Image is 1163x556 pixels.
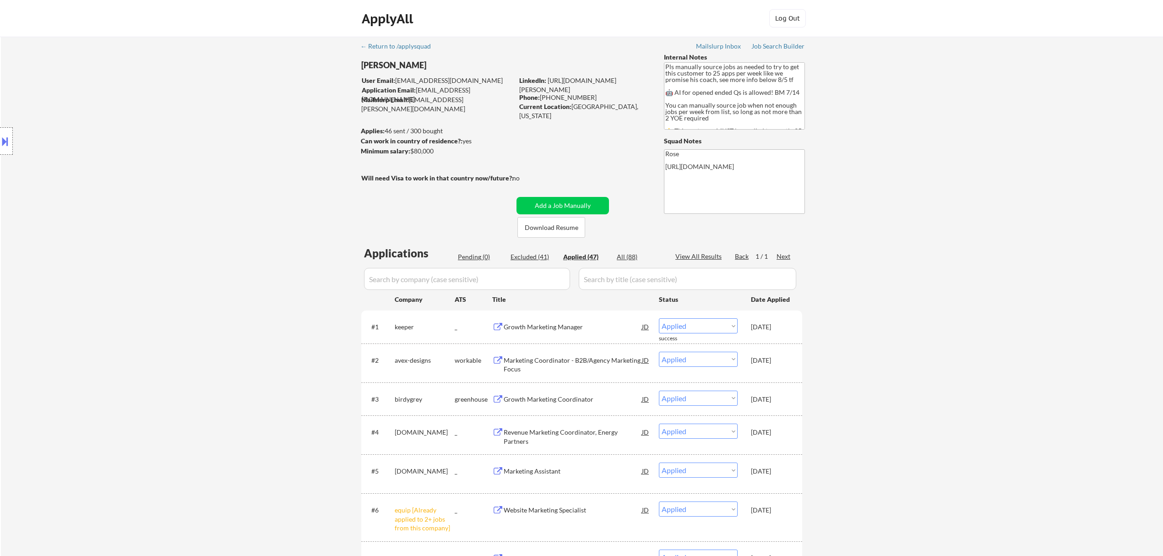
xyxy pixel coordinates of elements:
div: JD [641,501,650,518]
div: JD [641,391,650,407]
div: yes [361,136,511,146]
div: [DATE] [751,322,791,332]
div: _ [455,467,492,476]
div: _ [455,428,492,437]
div: JD [641,318,650,335]
div: Applied (47) [563,252,609,262]
div: [DATE] [751,467,791,476]
div: Marketing Coordinator - B2B/Agency Marketing Focus [504,356,642,374]
div: Website Marketing Specialist [504,506,642,515]
div: Growth Marketing Manager [504,322,642,332]
a: Mailslurp Inbox [696,43,742,52]
div: [DATE] [751,506,791,515]
strong: Will need Visa to work in that country now/future?: [361,174,514,182]
div: [PERSON_NAME] [361,60,549,71]
div: 46 sent / 300 bought [361,126,513,136]
div: #6 [371,506,387,515]
strong: User Email: [362,76,395,84]
div: [DATE] [751,395,791,404]
div: View All Results [675,252,724,261]
div: [EMAIL_ADDRESS][DOMAIN_NAME] [362,86,513,104]
div: #4 [371,428,387,437]
div: Internal Notes [664,53,805,62]
div: Status [659,291,738,307]
div: ← Return to /applysquad [360,43,440,49]
a: Job Search Builder [751,43,805,52]
div: Applications [364,248,455,259]
div: [EMAIL_ADDRESS][PERSON_NAME][DOMAIN_NAME] [361,95,513,113]
strong: Can work in country of residence?: [361,137,462,145]
div: Growth Marketing Coordinator [504,395,642,404]
a: ← Return to /applysquad [360,43,440,52]
div: [PHONE_NUMBER] [519,93,649,102]
div: ApplyAll [362,11,416,27]
div: Back [735,252,750,261]
div: Title [492,295,650,304]
button: Download Resume [517,217,585,238]
div: $80,000 [361,147,513,156]
div: #2 [371,356,387,365]
input: Search by company (case sensitive) [364,268,570,290]
div: success [659,335,696,343]
div: no [512,174,538,183]
button: Log Out [769,9,806,27]
div: Company [395,295,455,304]
div: keeper [395,322,455,332]
div: Revenue Marketing Coordinator, Energy Partners [504,428,642,446]
div: [DOMAIN_NAME] [395,428,455,437]
div: equip [Already applied to 2+ jobs from this company] [395,506,455,533]
div: [DATE] [751,428,791,437]
div: #3 [371,395,387,404]
div: [DATE] [751,356,791,365]
strong: Application Email: [362,86,416,94]
input: Search by title (case sensitive) [579,268,796,290]
div: Excluded (41) [511,252,556,262]
strong: Current Location: [519,103,571,110]
div: Marketing Assistant [504,467,642,476]
div: Job Search Builder [751,43,805,49]
div: [EMAIL_ADDRESS][DOMAIN_NAME] [362,76,513,85]
strong: Minimum salary: [361,147,410,155]
strong: LinkedIn: [519,76,546,84]
div: JD [641,352,650,368]
div: _ [455,322,492,332]
div: ATS [455,295,492,304]
strong: Mailslurp Email: [361,96,409,104]
div: greenhouse [455,395,492,404]
div: JD [641,463,650,479]
div: _ [455,506,492,515]
div: Squad Notes [664,136,805,146]
div: Pending (0) [458,252,504,262]
div: Date Applied [751,295,791,304]
button: Add a Job Manually [516,197,609,214]
div: birdygrey [395,395,455,404]
div: Mailslurp Inbox [696,43,742,49]
strong: Phone: [519,93,540,101]
div: 1 / 1 [755,252,777,261]
div: JD [641,424,650,440]
div: workable [455,356,492,365]
a: [URL][DOMAIN_NAME][PERSON_NAME] [519,76,616,93]
div: #5 [371,467,387,476]
div: All (88) [617,252,663,262]
div: avex-designs [395,356,455,365]
div: Next [777,252,791,261]
div: #1 [371,322,387,332]
strong: Applies: [361,127,385,135]
div: [DOMAIN_NAME] [395,467,455,476]
div: [GEOGRAPHIC_DATA], [US_STATE] [519,102,649,120]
